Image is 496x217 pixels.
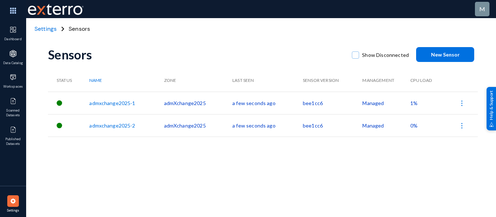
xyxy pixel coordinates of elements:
img: icon-applications.svg [9,50,17,57]
div: Sensors [48,47,345,62]
span: Workspaces [1,84,25,89]
img: icon-published.svg [9,126,17,133]
img: icon-settings.svg [9,197,17,205]
td: a few seconds ago [232,92,303,114]
td: bee1cc6 [303,114,362,137]
span: Dashboard [1,37,25,42]
span: 1% [410,100,418,106]
td: Managed [362,92,410,114]
span: m [479,5,485,12]
a: admxchange2025-1 [89,100,135,106]
span: Scanned Datasets [1,108,25,118]
td: Managed [362,114,410,137]
td: bee1cc6 [303,92,362,114]
th: Zone [164,69,233,92]
img: icon-more.svg [458,100,465,107]
td: admXchange2025 [164,92,233,114]
td: admXchange2025 [164,114,233,137]
span: Sensors [69,25,90,33]
a: admxchange2025-2 [89,122,135,129]
th: Sensor Version [303,69,362,92]
th: Last Seen [232,69,303,92]
th: Management [362,69,410,92]
div: Name [89,77,160,84]
img: icon-published.svg [9,97,17,105]
img: app launcher [2,3,24,18]
div: m [479,5,485,13]
img: icon-dashboard.svg [9,26,17,33]
td: a few seconds ago [232,114,303,137]
span: Show Disconnected [362,50,409,60]
span: Exterro [26,2,82,17]
span: New Sensor [431,51,460,58]
span: Settings [1,208,25,213]
img: icon-workspace.svg [9,74,17,81]
img: exterro-work-mark.svg [28,4,84,15]
div: Help & Support [487,87,496,130]
img: help_support.svg [489,122,494,127]
span: Settings [34,25,57,33]
button: New Sensor [416,47,474,62]
span: 0% [410,122,418,129]
img: icon-more.svg [458,122,465,129]
th: CPU Load [410,69,443,92]
span: Published Datasets [1,137,25,147]
span: Name [89,77,102,84]
th: Status [48,69,89,92]
span: Data Catalog [1,61,25,66]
